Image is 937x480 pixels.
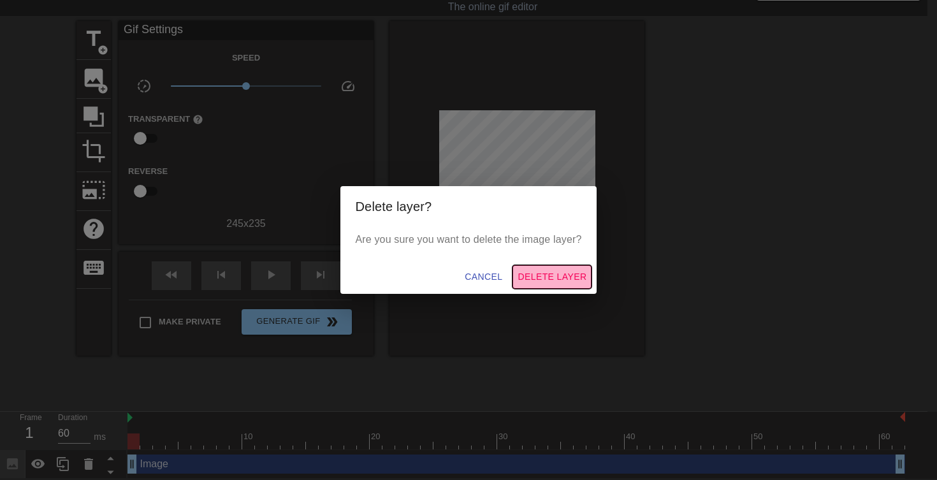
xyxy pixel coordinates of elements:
[518,269,586,285] span: Delete Layer
[356,232,582,247] p: Are you sure you want to delete the image layer?
[465,269,502,285] span: Cancel
[356,196,582,217] h2: Delete layer?
[512,265,592,289] button: Delete Layer
[460,265,507,289] button: Cancel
